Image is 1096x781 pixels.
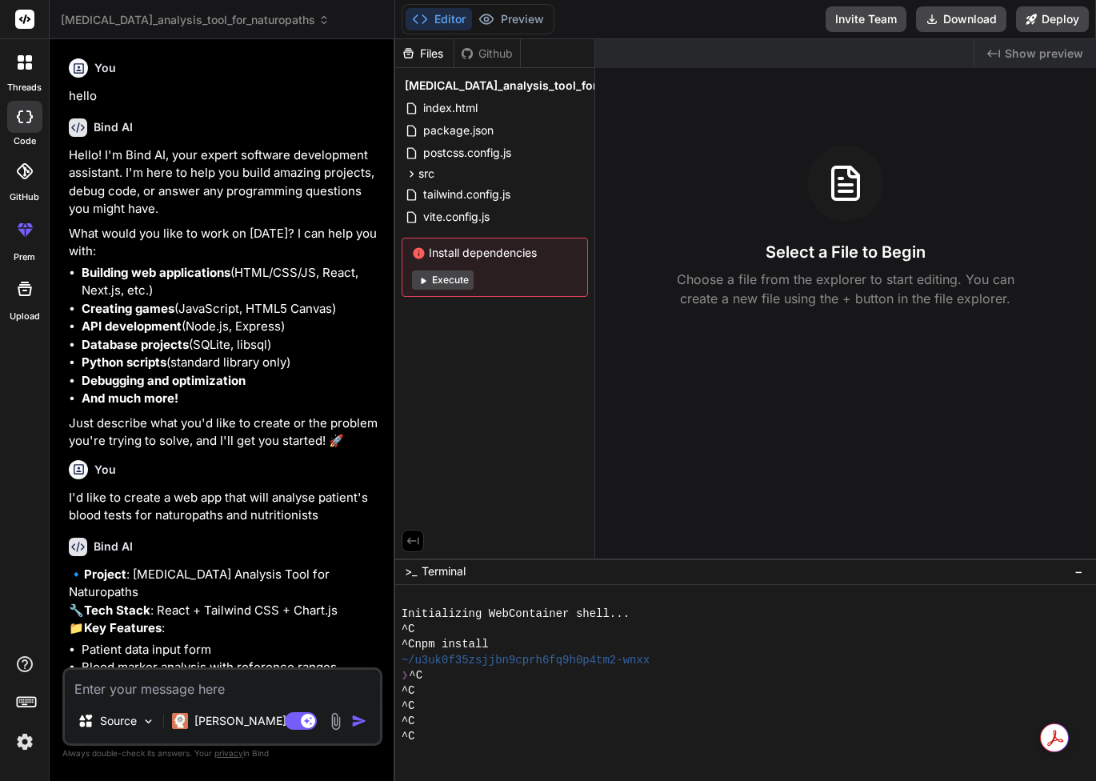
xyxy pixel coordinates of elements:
li: (standard library only) [82,354,379,372]
strong: Key Features [84,620,162,635]
p: I'd like to create a web app that will analyse patient's blood tests for naturopaths and nutritio... [69,489,379,525]
button: Preview [472,8,550,30]
p: 🔹 : [MEDICAL_DATA] Analysis Tool for Naturopaths 🔧 : React + Tailwind CSS + Chart.js 📁 : [69,566,379,638]
p: Just describe what you'd like to create or the problem you're trying to solve, and I'll get you s... [69,415,379,451]
strong: Tech Stack [84,603,150,618]
button: Download [916,6,1006,32]
span: >_ [405,563,417,579]
span: src [418,166,434,182]
span: tailwind.config.js [422,185,512,204]
p: hello [69,87,379,106]
strong: Debugging and optimization [82,373,246,388]
span: privacy [214,748,243,758]
span: ~/u3uk0f35zsjjbn9cprh6fq9h0p4tm2-wnxx [402,653,650,668]
img: icon [351,713,367,729]
span: ^C [409,668,422,683]
span: Show preview [1005,46,1083,62]
label: GitHub [10,190,39,204]
span: [MEDICAL_DATA]_analysis_tool_for_naturopaths [61,12,330,28]
button: Execute [412,270,474,290]
span: ^C [402,699,415,714]
p: Source [100,713,137,729]
span: Install dependencies [412,245,578,261]
li: (Node.js, Express) [82,318,379,336]
li: (JavaScript, HTML5 Canvas) [82,300,379,318]
li: Blood marker analysis with reference ranges [82,659,379,677]
li: Patient data input form [82,641,379,659]
h6: You [94,462,116,478]
p: [PERSON_NAME] 4 S.. [194,713,314,729]
h6: You [94,60,116,76]
p: Always double-check its answers. Your in Bind [62,746,382,761]
span: ^C [402,683,415,699]
div: Files [395,46,454,62]
img: Pick Models [142,715,155,728]
span: Terminal [422,563,466,579]
button: − [1071,559,1086,584]
span: index.html [422,98,479,118]
label: prem [14,250,35,264]
strong: Creating games [82,301,174,316]
span: vite.config.js [422,207,491,226]
h3: Select a File to Begin [766,241,926,263]
p: Choose a file from the explorer to start editing. You can create a new file using the + button in... [666,270,1025,308]
label: Upload [10,310,40,323]
li: (SQLite, libsql) [82,336,379,354]
span: package.json [422,121,495,140]
h6: Bind AI [94,119,133,135]
strong: Python scripts [82,354,166,370]
p: Hello! I'm Bind AI, your expert software development assistant. I'm here to help you build amazin... [69,146,379,218]
span: ^C [402,714,415,729]
img: attachment [326,712,345,731]
strong: Building web applications [82,265,230,280]
label: code [14,134,36,148]
p: What would you like to work on [DATE]? I can help you with: [69,225,379,261]
button: Editor [406,8,472,30]
label: threads [7,81,42,94]
strong: Database projects [82,337,189,352]
div: Github [454,46,520,62]
img: settings [11,728,38,755]
span: ^C [402,622,415,637]
strong: Project [84,567,126,582]
span: ^Cnpm install [402,637,489,652]
span: postcss.config.js [422,143,513,162]
span: − [1074,563,1083,579]
span: [MEDICAL_DATA]_analysis_tool_for_naturopaths [405,78,671,94]
span: Initializing WebContainer shell... [402,607,630,622]
img: Claude 4 Sonnet [172,713,188,729]
strong: API development [82,318,182,334]
span: ^C [402,729,415,744]
button: Invite Team [826,6,906,32]
li: (HTML/CSS/JS, React, Next.js, etc.) [82,264,379,300]
strong: And much more! [82,390,178,406]
h6: Bind AI [94,539,133,555]
span: ❯ [402,668,410,683]
button: Deploy [1016,6,1089,32]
